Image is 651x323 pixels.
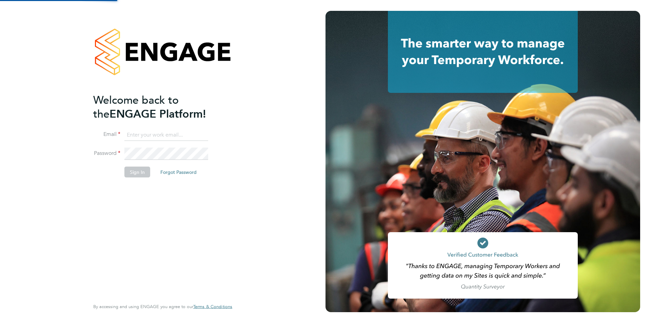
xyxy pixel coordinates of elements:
span: By accessing and using ENGAGE you agree to our [93,304,232,309]
span: Welcome back to the [93,93,179,120]
h2: ENGAGE Platform! [93,93,225,121]
label: Email [93,131,120,138]
button: Forgot Password [155,167,202,178]
button: Sign In [124,167,150,178]
label: Password [93,150,120,157]
input: Enter your work email... [124,129,208,141]
a: Terms & Conditions [193,304,232,309]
